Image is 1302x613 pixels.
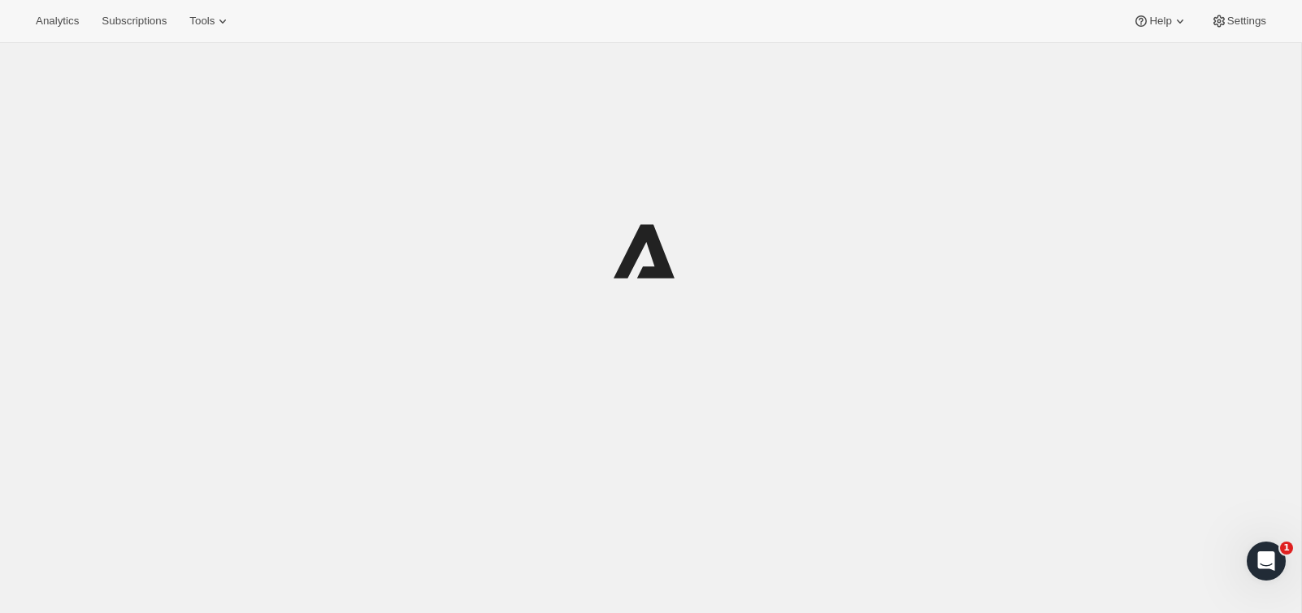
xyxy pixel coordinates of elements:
[92,10,176,32] button: Subscriptions
[1149,15,1171,28] span: Help
[1247,542,1286,581] iframe: Intercom live chat
[36,15,79,28] span: Analytics
[1123,10,1197,32] button: Help
[1201,10,1276,32] button: Settings
[26,10,89,32] button: Analytics
[102,15,167,28] span: Subscriptions
[189,15,215,28] span: Tools
[180,10,241,32] button: Tools
[1280,542,1293,555] span: 1
[1227,15,1266,28] span: Settings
